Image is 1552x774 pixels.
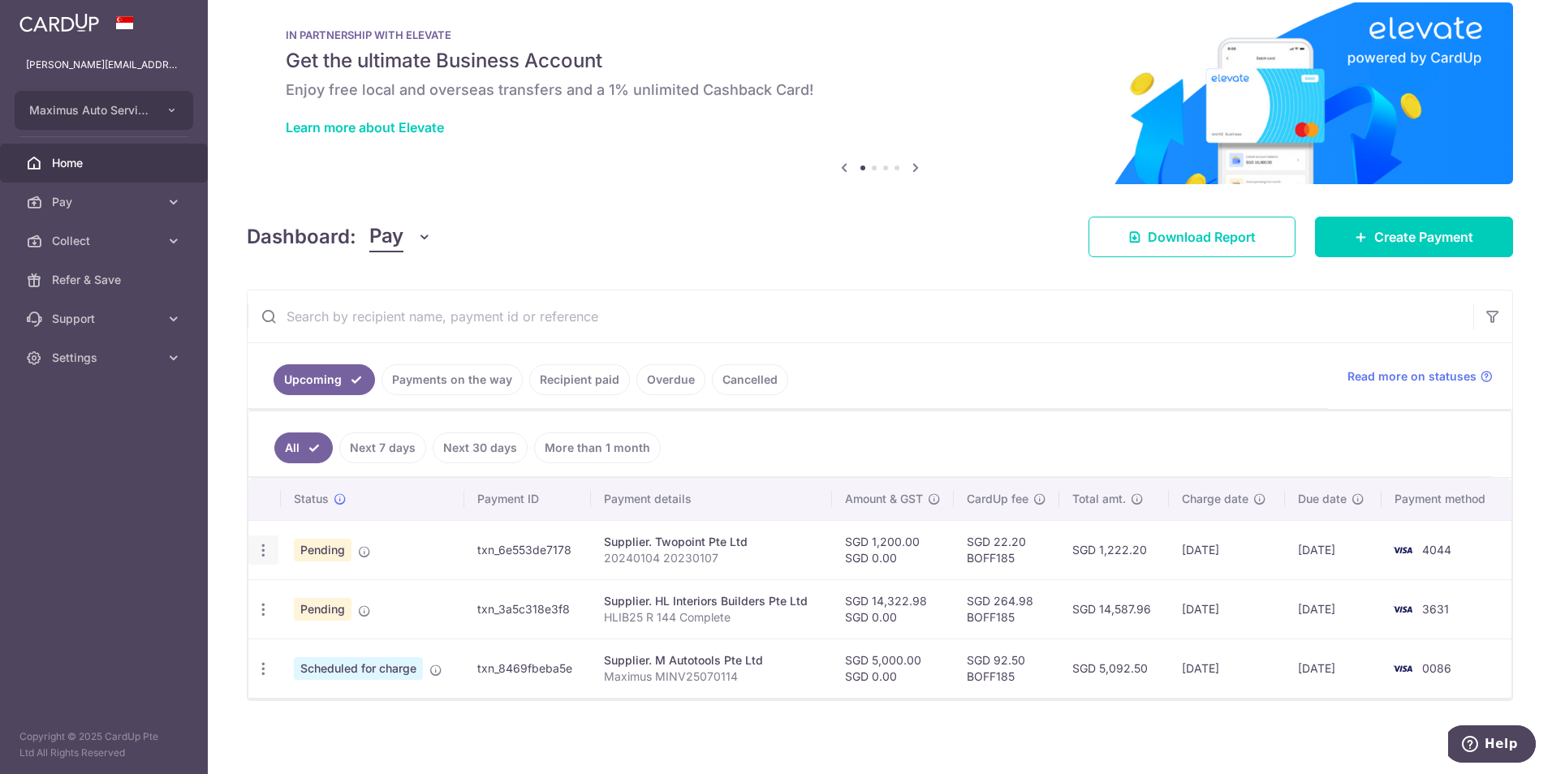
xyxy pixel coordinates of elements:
td: SGD 5,092.50 [1059,639,1169,698]
h4: Dashboard: [247,222,356,252]
th: Payment ID [464,478,591,520]
td: txn_6e553de7178 [464,520,591,579]
a: Learn more about Elevate [286,119,444,135]
div: Supplier. M Autotools Pte Ltd [604,652,819,669]
a: Next 7 days [339,432,426,463]
td: SGD 14,322.98 SGD 0.00 [832,579,954,639]
button: Maximus Auto Services Pte Ltd [15,91,193,130]
span: Create Payment [1374,227,1473,247]
span: Home [52,155,159,171]
a: All [274,432,333,463]
td: SGD 92.50 BOFF185 [954,639,1059,698]
span: Status [294,491,329,507]
a: Payments on the way [382,364,523,395]
th: Payment method [1382,478,1511,520]
td: [DATE] [1285,579,1382,639]
span: Pending [294,598,351,621]
span: CardUp fee [967,491,1028,507]
span: Pending [294,539,351,561]
td: [DATE] [1169,639,1285,698]
span: 3631 [1422,602,1449,616]
td: [DATE] [1169,579,1285,639]
p: 20240104 20230107 [604,550,819,566]
td: [DATE] [1169,520,1285,579]
p: HLIB25 R 144 Complete [604,609,819,626]
p: [PERSON_NAME][EMAIL_ADDRESS][DOMAIN_NAME] [26,57,182,73]
td: txn_8469fbeba5e [464,639,591,698]
img: Renovation banner [247,2,1513,184]
a: More than 1 month [534,432,661,463]
div: Supplier. Twopoint Pte Ltd [604,534,819,550]
td: SGD 22.20 BOFF185 [954,520,1059,579]
td: SGD 5,000.00 SGD 0.00 [832,639,954,698]
a: Next 30 days [433,432,528,463]
span: Support [52,311,159,327]
span: Pay [52,194,159,210]
span: 0086 [1422,661,1451,675]
span: Read more on statuses [1347,368,1477,385]
a: Cancelled [712,364,788,395]
td: SGD 1,200.00 SGD 0.00 [832,520,954,579]
a: Recipient paid [529,364,630,395]
div: Supplier. HL Interiors Builders Pte Ltd [604,593,819,609]
p: IN PARTNERSHIP WITH ELEVATE [286,28,1474,41]
h6: Enjoy free local and overseas transfers and a 1% unlimited Cashback Card! [286,80,1474,100]
img: Bank Card [1386,540,1419,560]
span: Help [37,11,70,26]
td: SGD 1,222.20 [1059,520,1169,579]
img: CardUp [19,13,99,32]
h5: Get the ultimate Business Account [286,48,1474,74]
th: Payment details [591,478,832,520]
a: Download Report [1089,217,1295,257]
span: Amount & GST [845,491,923,507]
img: Bank Card [1386,659,1419,678]
input: Search by recipient name, payment id or reference [248,290,1473,342]
img: Bank Card [1386,600,1419,619]
td: txn_3a5c318e3f8 [464,579,591,639]
span: Due date [1298,491,1347,507]
span: Total amt. [1072,491,1126,507]
span: Collect [52,233,159,249]
span: Scheduled for charge [294,657,423,680]
a: Upcoming [274,364,375,395]
td: [DATE] [1285,639,1382,698]
span: Charge date [1182,491,1248,507]
iframe: Opens a widget where you can find more information [1448,725,1536,766]
button: Pay [369,221,432,252]
span: Maximus Auto Services Pte Ltd [29,102,149,118]
td: [DATE] [1285,520,1382,579]
span: Refer & Save [52,272,159,288]
p: Maximus MINV25070114 [604,669,819,685]
a: Overdue [636,364,705,395]
td: SGD 264.98 BOFF185 [954,579,1059,639]
a: Read more on statuses [1347,368,1493,385]
span: Pay [369,221,403,252]
a: Create Payment [1315,217,1513,257]
span: Download Report [1148,227,1256,247]
span: 4044 [1422,543,1451,557]
span: Settings [52,350,159,366]
td: SGD 14,587.96 [1059,579,1169,639]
